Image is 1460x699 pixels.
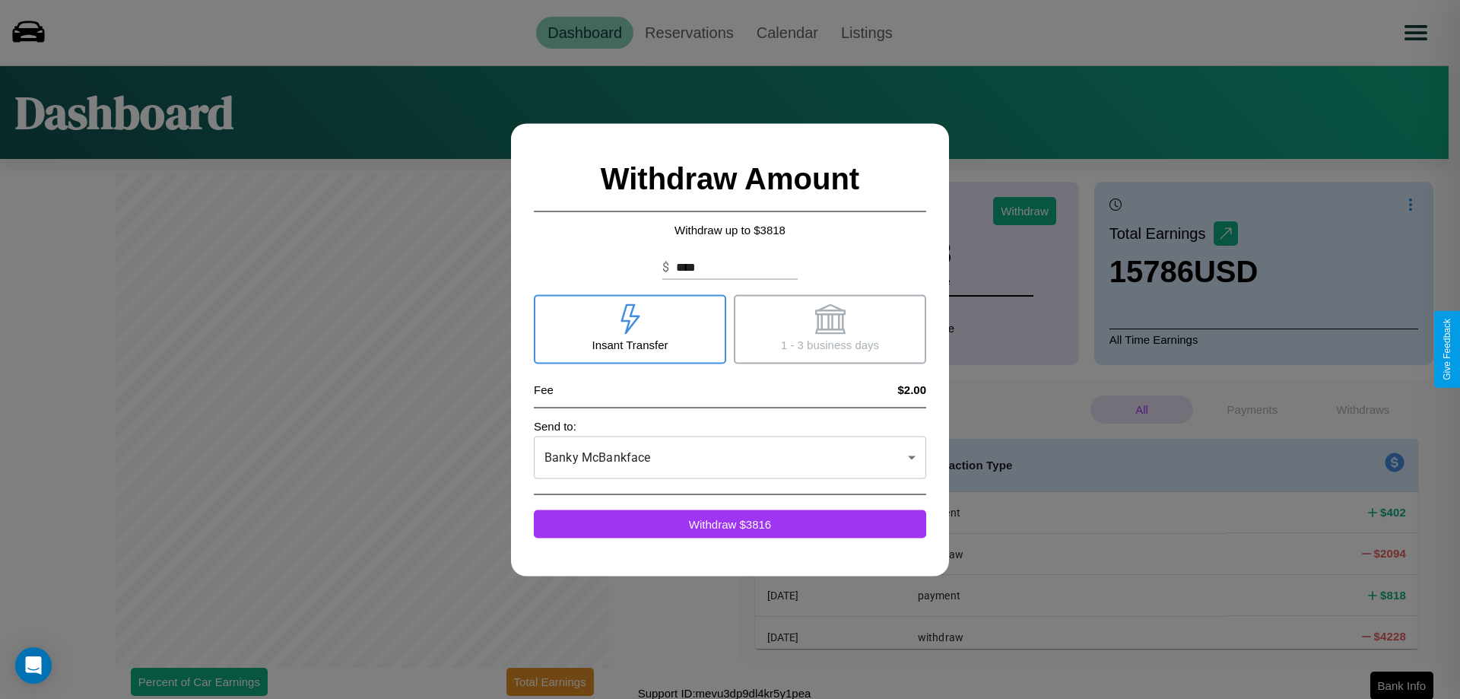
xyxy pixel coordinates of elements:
[534,146,926,211] h2: Withdraw Amount
[1442,319,1452,380] div: Give Feedback
[592,334,668,354] p: Insant Transfer
[15,647,52,684] div: Open Intercom Messenger
[662,258,669,276] p: $
[534,379,554,399] p: Fee
[534,436,926,478] div: Banky McBankface
[781,334,879,354] p: 1 - 3 business days
[534,510,926,538] button: Withdraw $3816
[534,219,926,240] p: Withdraw up to $ 3818
[897,383,926,396] h4: $2.00
[534,415,926,436] p: Send to:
